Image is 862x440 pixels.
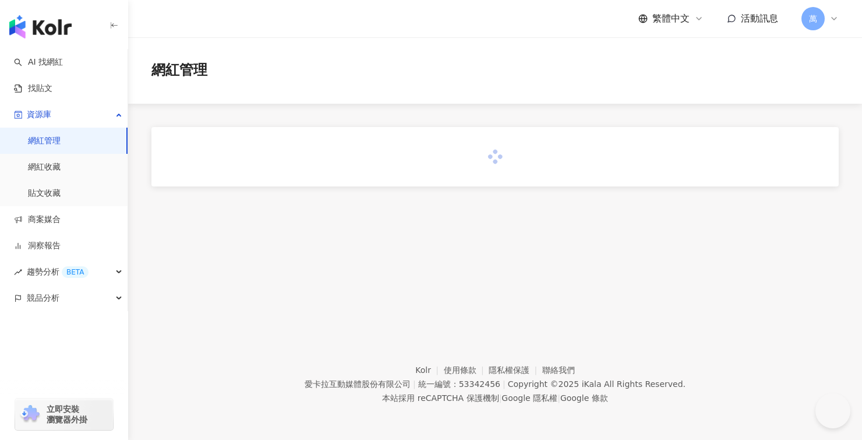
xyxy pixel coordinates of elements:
a: 聯絡我們 [542,365,575,375]
div: 統一編號：53342456 [418,379,500,389]
img: chrome extension [19,405,41,424]
a: Kolr [415,365,443,375]
span: | [503,379,506,389]
a: 網紅管理 [28,135,61,147]
span: 立即安裝 瀏覽器外掛 [47,404,87,425]
a: Google 條款 [560,393,608,403]
a: 找貼文 [14,83,52,94]
a: 商案媒合 [14,214,61,226]
img: logo [9,15,72,38]
span: 本站採用 reCAPTCHA 保護機制 [382,391,607,405]
a: 網紅收藏 [28,161,61,173]
a: 使用條款 [444,365,489,375]
a: chrome extension立即安裝 瀏覽器外掛 [15,399,113,430]
span: 競品分析 [27,285,59,311]
a: Google 隱私權 [501,393,557,403]
div: BETA [62,266,89,278]
span: 網紅管理 [151,61,207,80]
span: 活動訊息 [741,13,778,24]
div: 愛卡拉互動媒體股份有限公司 [305,379,411,389]
span: rise [14,268,22,276]
span: | [413,379,416,389]
span: | [557,393,560,403]
span: 趨勢分析 [27,259,89,285]
a: iKala [582,379,602,389]
div: Copyright © 2025 All Rights Reserved. [508,379,686,389]
span: | [499,393,502,403]
a: searchAI 找網紅 [14,57,63,68]
a: 隱私權保護 [489,365,542,375]
a: 洞察報告 [14,240,61,252]
span: 萬 [809,12,817,25]
span: 資源庫 [27,101,51,128]
a: 貼文收藏 [28,188,61,199]
span: 繁體中文 [652,12,690,25]
iframe: Help Scout Beacon - Open [815,393,850,428]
